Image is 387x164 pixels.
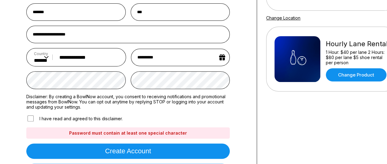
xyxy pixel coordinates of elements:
[34,51,49,56] label: Country
[28,115,34,121] input: I have read and agreed to this disclaimer.
[274,36,320,82] img: Hourly Lane Rental
[26,114,123,122] label: I have read and agreed to this disclaimer.
[326,68,386,81] a: Change Product
[26,94,230,110] label: Disclaimer: By creating a BowlNow account, you consent to receiving notifications and promotional...
[26,143,230,159] button: Create account
[26,127,230,139] div: Password must contain at least one special character
[266,15,300,20] a: Change Location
